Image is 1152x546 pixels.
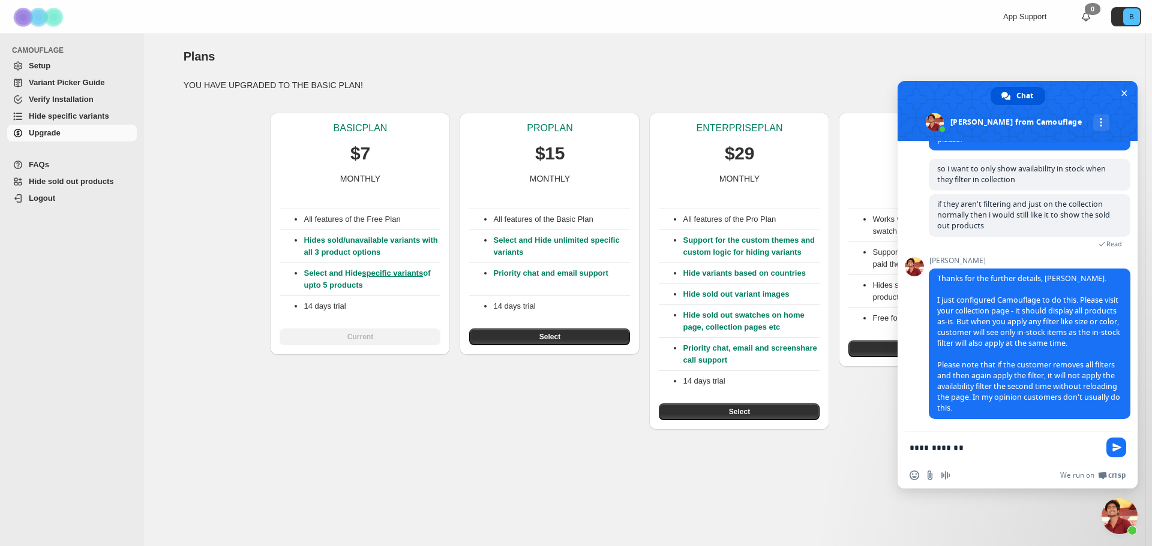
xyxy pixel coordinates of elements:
span: Insert an emoji [910,470,919,480]
a: Logout [7,190,137,207]
span: We run on [1060,470,1094,480]
img: Camouflage [10,1,70,34]
p: MONTHLY [530,173,570,185]
a: 0 [1080,11,1092,23]
p: 14 days trial [493,300,630,312]
button: Select [469,328,630,345]
p: Priority chat and email support [493,267,630,291]
span: Crisp [1108,470,1126,480]
p: MONTHLY [719,173,760,185]
span: Hide sold out products [29,177,114,186]
p: YOU HAVE UPGRADED TO THE BASIC PLAN! [184,79,1106,91]
button: Select [848,340,1009,357]
li: Works with both dropdowns and swatch options [872,213,1009,237]
li: Free forever [872,312,1009,324]
p: Select and Hide unlimited specific variants [493,234,630,258]
p: Select and Hide of upto 5 products [304,267,440,291]
span: Send [1106,438,1126,457]
p: MONTHLY [340,173,380,185]
p: BASIC PLAN [334,122,388,134]
span: Logout [29,194,55,203]
a: Variant Picker Guide [7,74,137,91]
button: Avatar with initials B [1111,7,1141,26]
p: ENTERPRISE PLAN [696,122,782,134]
span: Upgrade [29,128,61,137]
span: Setup [29,61,50,70]
span: Select [539,332,560,342]
p: All features of the Free Plan [304,213,440,225]
p: PRO PLAN [527,122,572,134]
span: [PERSON_NAME] [929,257,1130,265]
a: We run onCrisp [1060,470,1126,480]
p: Hide sold out swatches on home page, collection pages etc [683,309,820,333]
p: Hide sold out variant images [683,288,820,300]
button: Select [659,403,820,420]
span: FAQs [29,160,49,169]
a: Hide sold out products [7,173,137,190]
li: Supports all free Shopify and various paid themes [872,246,1009,270]
span: Select [729,407,750,417]
p: Hides sold/unavailable variants with all 3 product options [304,234,440,258]
p: Priority chat, email and screenshare call support [683,342,820,366]
a: Hide specific variants [7,108,137,125]
span: Read [1106,240,1122,248]
p: 14 days trial [683,375,820,387]
span: Audio message [941,470,950,480]
span: Verify Installation [29,95,94,104]
span: Plans [184,50,215,63]
span: Chat [1016,87,1033,105]
a: FAQs [7,156,137,173]
a: Close chat [1102,498,1138,534]
span: CAMOUFLAGE [12,46,138,55]
a: Setup [7,58,137,74]
p: All features of the Pro Plan [683,213,820,225]
a: Chat [991,87,1045,105]
div: 0 [1085,3,1100,15]
a: specific variants [362,269,423,277]
p: Hide variants based on countries [683,267,820,279]
span: so i want to only show availability in stock when they filter in collection [937,164,1106,185]
p: $29 [725,141,754,165]
p: All features of the Basic Plan [493,213,630,225]
text: B [1129,13,1133,20]
textarea: Compose your message... [910,432,1102,462]
p: $15 [535,141,565,165]
p: $7 [350,141,370,165]
span: Variant Picker Guide [29,78,104,87]
span: if they aren't filtering and just on the collection normally then i would still like it to show t... [937,199,1110,231]
span: Send a file [925,470,935,480]
span: Close chat [1118,87,1130,99]
p: Support for the custom themes and custom logic for hiding variants [683,234,820,258]
span: Hide specific variants [29,111,109,120]
a: Upgrade [7,125,137,141]
p: 14 days trial [304,300,440,312]
li: Hides sold/unavailable variants with 1 product option [872,279,1009,303]
span: Avatar with initials B [1123,8,1140,25]
a: Verify Installation [7,91,137,108]
span: Thanks for the further details, [PERSON_NAME]. I just configured Camouflage to do this. Please vi... [937,273,1120,413]
span: App Support [1003,12,1046,21]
